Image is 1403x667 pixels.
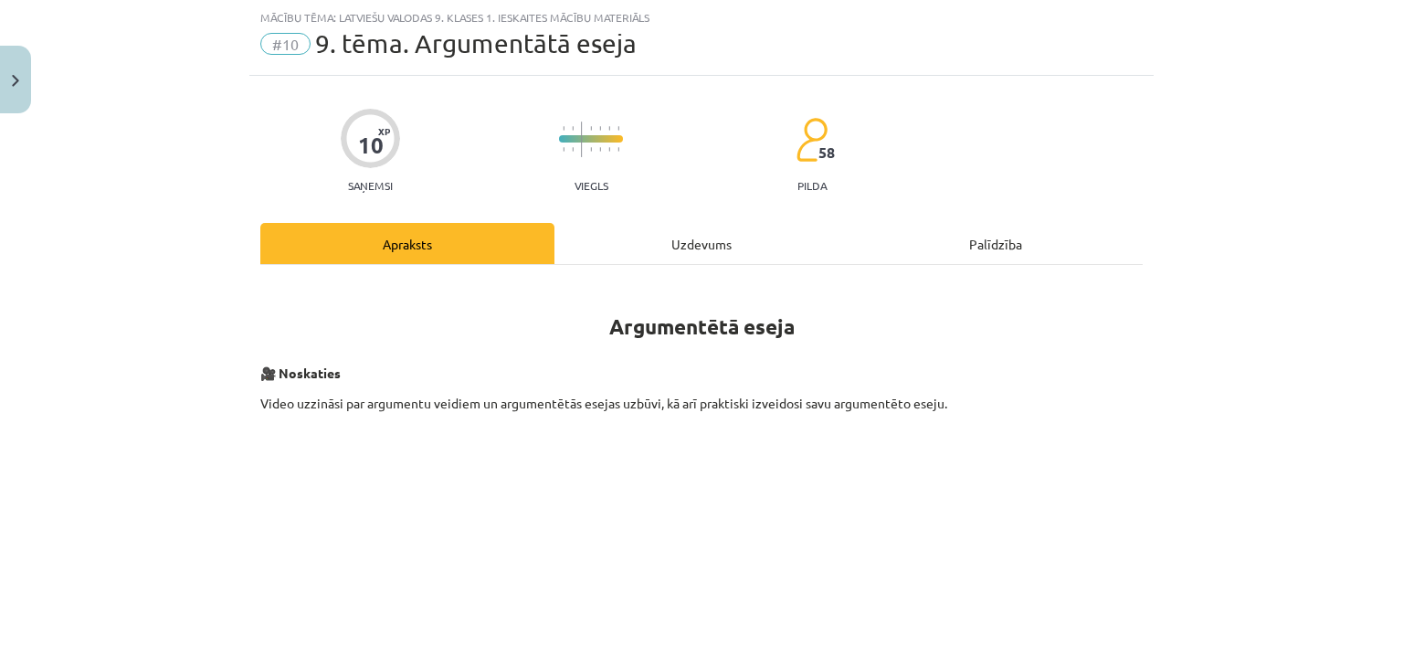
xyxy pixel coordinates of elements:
[617,126,619,131] img: icon-short-line-57e1e144782c952c97e751825c79c345078a6d821885a25fce030b3d8c18986b.svg
[12,75,19,87] img: icon-close-lesson-0947bae3869378f0d4975bcd49f059093ad1ed9edebbc8119c70593378902aed.svg
[554,223,849,264] div: Uzdevums
[563,126,564,131] img: icon-short-line-57e1e144782c952c97e751825c79c345078a6d821885a25fce030b3d8c18986b.svg
[572,126,574,131] img: icon-short-line-57e1e144782c952c97e751825c79c345078a6d821885a25fce030b3d8c18986b.svg
[260,11,1143,24] div: Mācību tēma: Latviešu valodas 9. klases 1. ieskaites mācību materiāls
[590,126,592,131] img: icon-short-line-57e1e144782c952c97e751825c79c345078a6d821885a25fce030b3d8c18986b.svg
[260,33,311,55] span: #10
[599,126,601,131] img: icon-short-line-57e1e144782c952c97e751825c79c345078a6d821885a25fce030b3d8c18986b.svg
[378,126,390,136] span: XP
[849,223,1143,264] div: Palīdzība
[608,147,610,152] img: icon-short-line-57e1e144782c952c97e751825c79c345078a6d821885a25fce030b3d8c18986b.svg
[358,132,384,158] div: 10
[260,223,554,264] div: Apraksts
[563,147,564,152] img: icon-short-line-57e1e144782c952c97e751825c79c345078a6d821885a25fce030b3d8c18986b.svg
[590,147,592,152] img: icon-short-line-57e1e144782c952c97e751825c79c345078a6d821885a25fce030b3d8c18986b.svg
[617,147,619,152] img: icon-short-line-57e1e144782c952c97e751825c79c345078a6d821885a25fce030b3d8c18986b.svg
[608,126,610,131] img: icon-short-line-57e1e144782c952c97e751825c79c345078a6d821885a25fce030b3d8c18986b.svg
[260,394,1143,432] p: Video uzzināsi par argumentu veidiem un argumentētās esejas uzbūvi, kā arī praktiski izveidosi sa...
[341,179,400,192] p: Saņemsi
[609,313,795,340] strong: Argumentētā eseja
[599,147,601,152] img: icon-short-line-57e1e144782c952c97e751825c79c345078a6d821885a25fce030b3d8c18986b.svg
[572,147,574,152] img: icon-short-line-57e1e144782c952c97e751825c79c345078a6d821885a25fce030b3d8c18986b.svg
[575,179,608,192] p: Viegls
[797,179,827,192] p: pilda
[818,144,835,161] span: 58
[315,28,637,58] span: 9. tēma. Argumentātā eseja
[260,365,341,381] strong: 🎥 Noskaties
[796,117,828,163] img: students-c634bb4e5e11cddfef0936a35e636f08e4e9abd3cc4e673bd6f9a4125e45ecb1.svg
[581,122,583,157] img: icon-long-line-d9ea69661e0d244f92f715978eff75569469978d946b2353a9bb055b3ed8787d.svg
